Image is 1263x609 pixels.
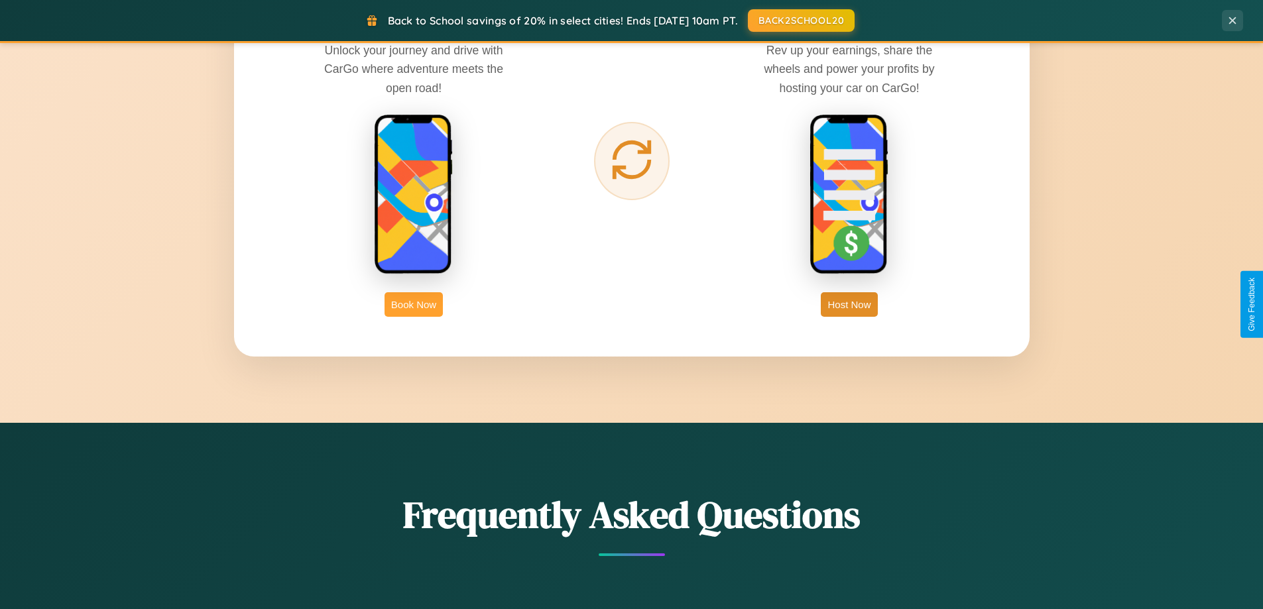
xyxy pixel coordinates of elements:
button: Book Now [385,292,443,317]
img: host phone [810,114,889,276]
button: Host Now [821,292,877,317]
div: Give Feedback [1247,278,1256,331]
span: Back to School savings of 20% in select cities! Ends [DATE] 10am PT. [388,14,738,27]
h2: Frequently Asked Questions [234,489,1030,540]
p: Rev up your earnings, share the wheels and power your profits by hosting your car on CarGo! [750,41,949,97]
button: BACK2SCHOOL20 [748,9,855,32]
img: rent phone [374,114,453,276]
p: Unlock your journey and drive with CarGo where adventure meets the open road! [314,41,513,97]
